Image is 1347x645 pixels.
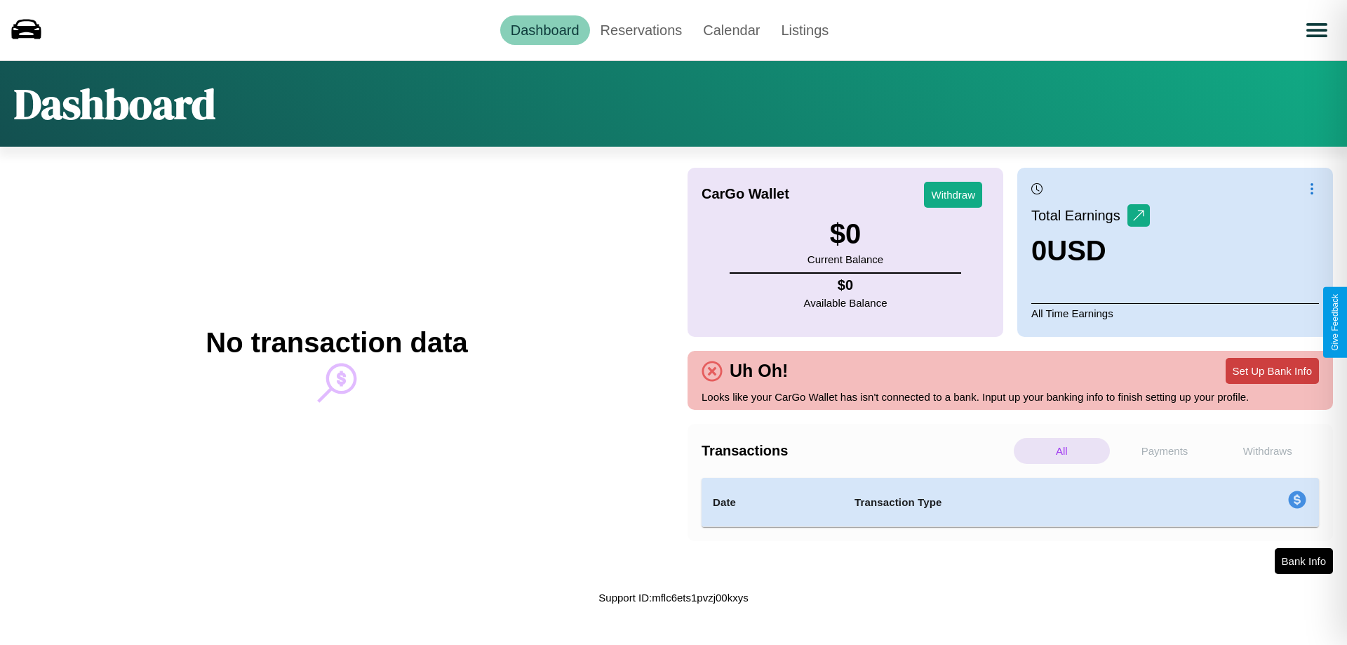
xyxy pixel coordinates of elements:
p: Looks like your CarGo Wallet has isn't connected to a bank. Input up your banking info to finish ... [702,387,1319,406]
p: Available Balance [804,293,887,312]
a: Reservations [590,15,693,45]
a: Calendar [692,15,770,45]
p: Support ID: mflc6ets1pvzj00kxys [598,588,748,607]
h1: Dashboard [14,75,215,133]
h3: 0 USD [1031,235,1150,267]
p: Withdraws [1219,438,1315,464]
button: Bank Info [1275,548,1333,574]
p: All [1014,438,1110,464]
div: Give Feedback [1330,294,1340,351]
a: Dashboard [500,15,590,45]
button: Set Up Bank Info [1226,358,1319,384]
button: Withdraw [924,182,982,208]
h4: $ 0 [804,277,887,293]
h2: No transaction data [206,327,467,359]
h4: Transactions [702,443,1010,459]
h3: $ 0 [807,218,883,250]
h4: Uh Oh! [723,361,795,381]
p: All Time Earnings [1031,303,1319,323]
table: simple table [702,478,1319,527]
h4: CarGo Wallet [702,186,789,202]
h4: Date [713,494,832,511]
p: Total Earnings [1031,203,1127,228]
a: Listings [770,15,839,45]
p: Current Balance [807,250,883,269]
p: Payments [1117,438,1213,464]
h4: Transaction Type [855,494,1173,511]
button: Open menu [1297,11,1336,50]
